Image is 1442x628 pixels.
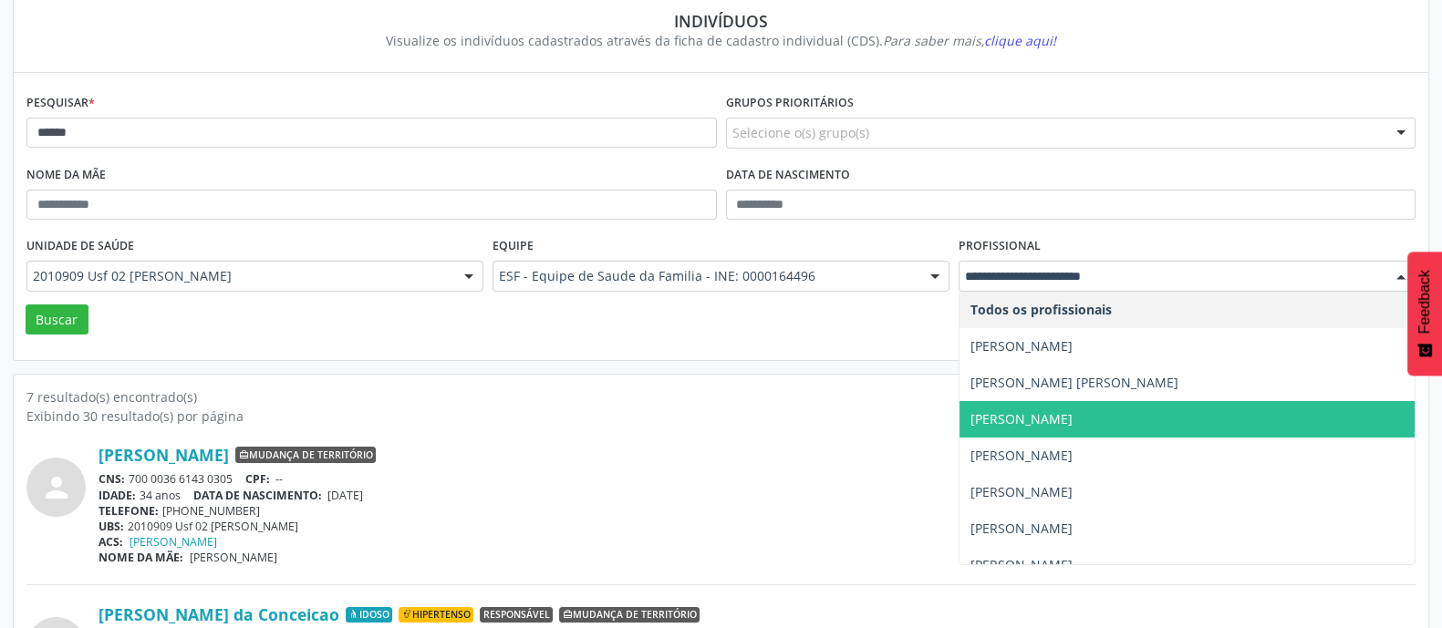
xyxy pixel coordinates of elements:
[970,337,1073,355] span: [PERSON_NAME]
[26,232,134,261] label: Unidade de saúde
[26,89,95,118] label: Pesquisar
[190,550,277,565] span: [PERSON_NAME]
[346,607,392,623] span: Idoso
[39,11,1403,31] div: Indivíduos
[99,503,159,519] span: TELEFONE:
[40,471,73,504] i: person
[493,232,534,261] label: Equipe
[99,445,229,465] a: [PERSON_NAME]
[970,301,1112,318] span: Todos os profissionais
[130,534,217,550] a: [PERSON_NAME]
[26,304,88,335] button: Buscar
[39,31,1403,50] div: Visualize os indivíduos cadastrados através da ficha de cadastro individual (CDS).
[99,604,339,624] a: [PERSON_NAME] da Conceicao
[399,607,473,623] span: Hipertenso
[327,488,363,503] span: [DATE]
[1407,252,1442,376] button: Feedback - Mostrar pesquisa
[235,447,376,463] span: Mudança de território
[99,519,124,534] span: UBS:
[499,267,912,285] span: ESF - Equipe de Saude da Familia - INE: 0000164496
[99,488,1416,503] div: 34 anos
[883,32,1056,49] i: Para saber mais,
[726,161,850,190] label: Data de nascimento
[99,471,125,487] span: CNS:
[726,89,854,118] label: Grupos prioritários
[193,488,322,503] span: DATA DE NASCIMENTO:
[99,503,1416,519] div: [PHONE_NUMBER]
[480,607,553,623] span: Responsável
[970,447,1073,464] span: [PERSON_NAME]
[245,471,270,487] span: CPF:
[970,483,1073,500] span: [PERSON_NAME]
[959,232,1041,261] label: Profissional
[99,488,136,503] span: IDADE:
[26,407,1416,426] div: Exibindo 30 resultado(s) por página
[984,32,1056,49] span: clique aqui!
[970,410,1073,427] span: [PERSON_NAME]
[99,534,123,550] span: ACS:
[33,267,446,285] span: 2010909 Usf 02 [PERSON_NAME]
[1416,270,1433,334] span: Feedback
[99,471,1416,487] div: 700 0036 6143 0305
[275,471,283,487] span: --
[970,374,1178,391] span: [PERSON_NAME] [PERSON_NAME]
[26,387,1416,407] div: 7 resultado(s) encontrado(s)
[970,520,1073,537] span: [PERSON_NAME]
[559,607,700,623] span: Mudança de território
[732,123,869,142] span: Selecione o(s) grupo(s)
[99,550,183,565] span: NOME DA MÃE:
[26,161,106,190] label: Nome da mãe
[99,519,1416,534] div: 2010909 Usf 02 [PERSON_NAME]
[970,556,1073,573] span: [PERSON_NAME]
